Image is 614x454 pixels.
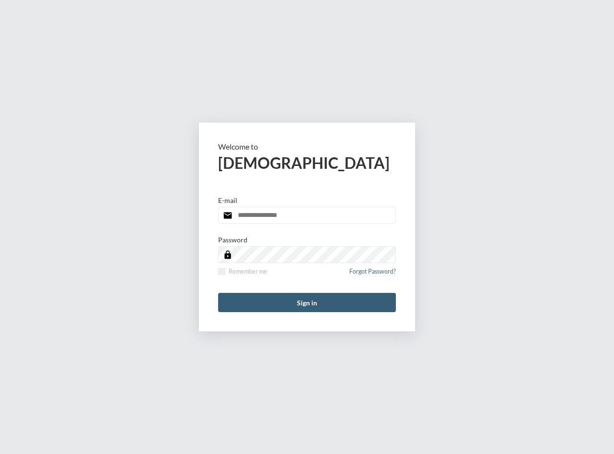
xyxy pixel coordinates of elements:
[218,236,247,244] p: Password
[218,142,396,151] p: Welcome to
[218,293,396,312] button: Sign in
[218,268,267,275] label: Remember me
[218,153,396,172] h2: [DEMOGRAPHIC_DATA]
[218,196,237,204] p: E-mail
[349,268,396,281] a: Forgot Password?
